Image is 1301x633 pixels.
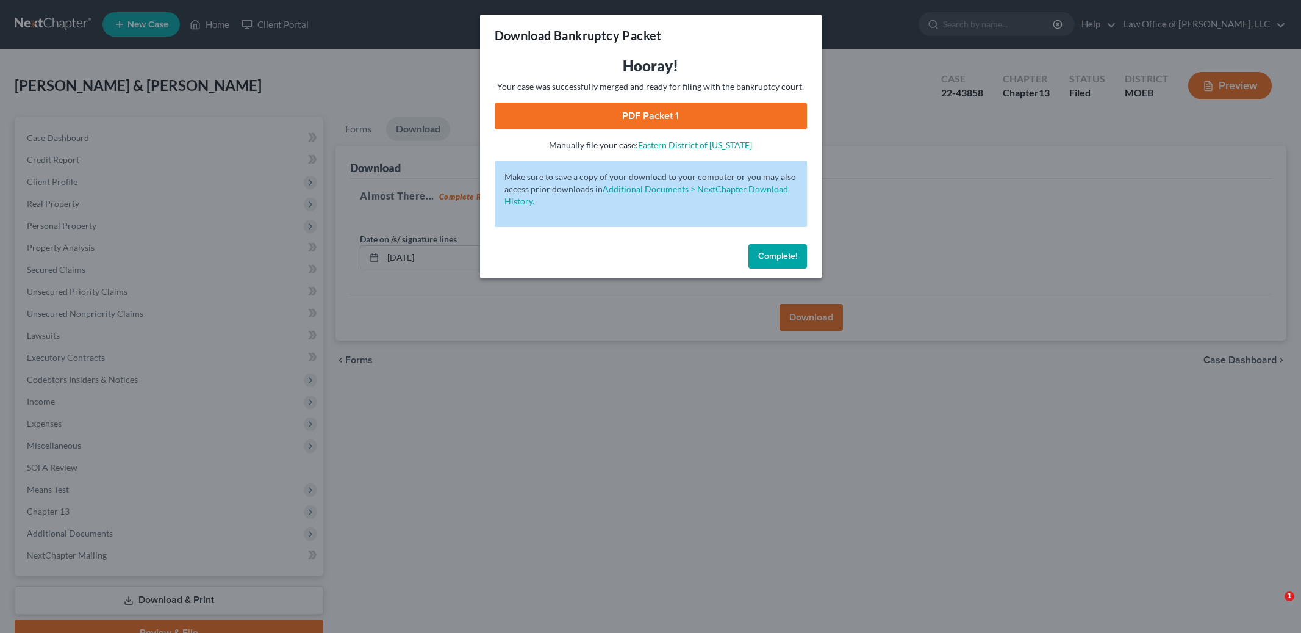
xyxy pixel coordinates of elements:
span: 1 [1285,591,1294,601]
p: Manually file your case: [495,139,807,151]
p: Your case was successfully merged and ready for filing with the bankruptcy court. [495,81,807,93]
iframe: Intercom live chat [1260,591,1289,621]
a: Eastern District of [US_STATE] [638,140,752,150]
a: Additional Documents > NextChapter Download History. [504,184,788,206]
h3: Hooray! [495,56,807,76]
h3: Download Bankruptcy Packet [495,27,662,44]
span: Complete! [758,251,797,261]
p: Make sure to save a copy of your download to your computer or you may also access prior downloads in [504,171,797,208]
a: PDF Packet 1 [495,103,807,129]
button: Complete! [748,244,807,269]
